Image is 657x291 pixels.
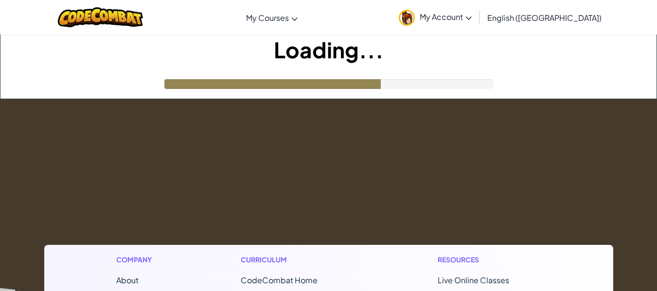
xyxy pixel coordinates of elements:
[241,4,302,31] a: My Courses
[482,4,606,31] a: English ([GEOGRAPHIC_DATA])
[58,7,143,27] img: CodeCombat logo
[394,2,477,33] a: My Account
[0,34,657,65] h1: Loading...
[116,255,161,265] h1: Company
[116,275,139,285] a: About
[399,10,415,26] img: avatar
[241,255,358,265] h1: Curriculum
[438,255,541,265] h1: Resources
[438,275,509,285] a: Live Online Classes
[420,12,472,22] span: My Account
[246,13,289,23] span: My Courses
[241,275,318,285] span: CodeCombat Home
[487,13,602,23] span: English ([GEOGRAPHIC_DATA])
